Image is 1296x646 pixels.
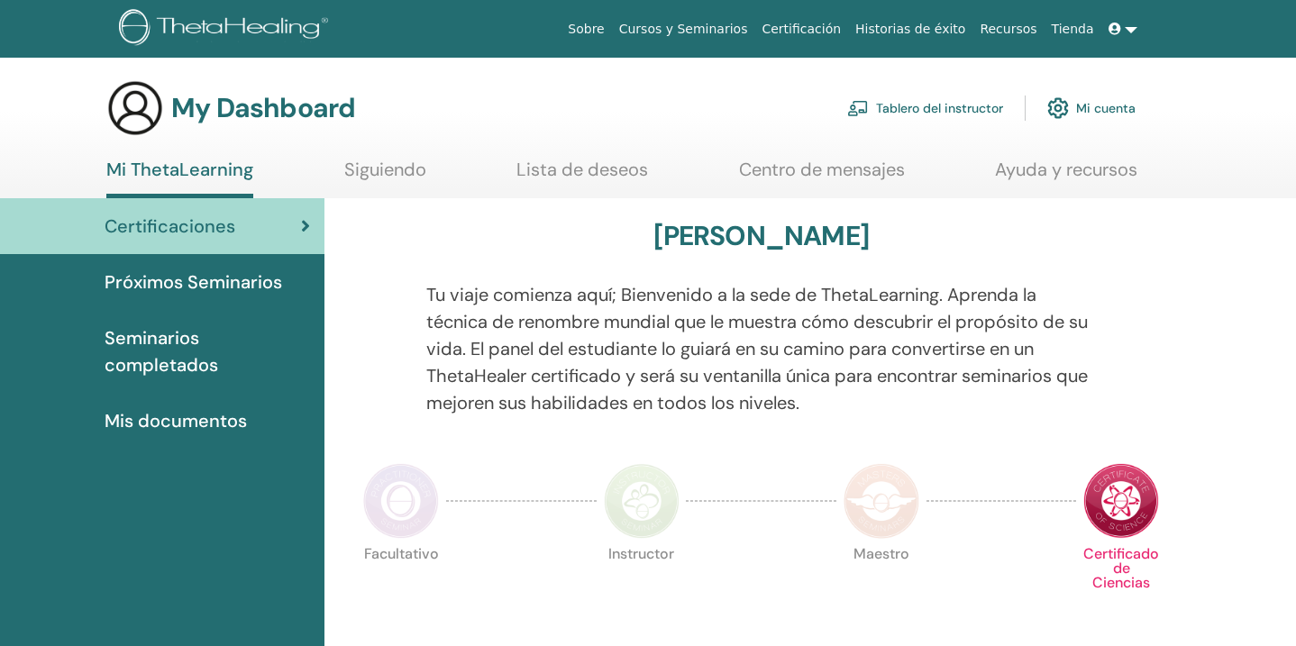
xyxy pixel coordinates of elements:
[363,463,439,539] img: Practitioner
[171,92,355,124] h3: My Dashboard
[844,547,919,623] p: Maestro
[739,159,905,194] a: Centro de mensajes
[653,220,869,252] h3: [PERSON_NAME]
[1047,88,1136,128] a: Mi cuenta
[363,547,439,623] p: Facultativo
[105,268,282,296] span: Próximos Seminarios
[604,547,680,623] p: Instructor
[612,13,755,46] a: Cursos y Seminarios
[848,13,972,46] a: Historias de éxito
[844,463,919,539] img: Master
[604,463,680,539] img: Instructor
[1045,13,1101,46] a: Tienda
[1083,547,1159,623] p: Certificado de Ciencias
[847,88,1003,128] a: Tablero del instructor
[105,213,235,240] span: Certificaciones
[119,9,334,50] img: logo.png
[847,100,869,116] img: chalkboard-teacher.svg
[344,159,426,194] a: Siguiendo
[1083,463,1159,539] img: Certificate of Science
[561,13,611,46] a: Sobre
[106,79,164,137] img: generic-user-icon.jpg
[105,324,310,378] span: Seminarios completados
[754,13,848,46] a: Certificación
[972,13,1044,46] a: Recursos
[1047,93,1069,123] img: cog.svg
[105,407,247,434] span: Mis documentos
[106,159,253,198] a: Mi ThetaLearning
[516,159,648,194] a: Lista de deseos
[426,281,1097,416] p: Tu viaje comienza aquí; Bienvenido a la sede de ThetaLearning. Aprenda la técnica de renombre mun...
[995,159,1137,194] a: Ayuda y recursos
